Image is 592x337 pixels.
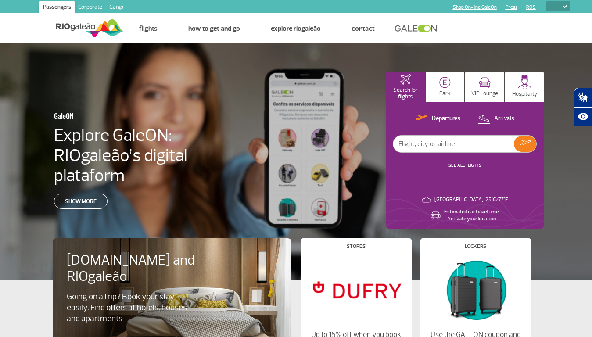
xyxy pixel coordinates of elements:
[439,77,451,88] img: carParkingHome.svg
[427,256,523,323] img: Lockers
[574,88,592,126] div: Plugin de acessibilidade da Hand Talk.
[393,136,514,152] input: Flight, city or airline
[54,125,244,186] h4: Explore GaleON: RIOgaleão’s digital plataform
[512,91,537,97] p: Hospitality
[386,72,425,102] button: Search for flights
[54,107,201,125] h3: GaleON
[188,24,240,33] a: How to get and go
[505,72,544,102] button: Hospitality
[390,87,420,100] p: Search for flights
[271,24,321,33] a: Explore RIOgaleão
[446,162,484,169] button: SEE ALL FLIGHTS
[106,1,127,15] a: Cargo
[400,74,411,85] img: airplaneHomeActive.svg
[574,88,592,107] button: Abrir tradutor de língua de sinais.
[426,72,465,102] button: Park
[67,252,277,324] a: [DOMAIN_NAME] and RIOgaleãoGoing on a trip? Book your stay easily. Find offers at hotels, houses ...
[54,194,108,209] a: Show more
[139,24,158,33] a: Flights
[494,115,514,123] p: Arrivals
[67,252,206,285] h4: [DOMAIN_NAME] and RIOgaleão
[308,256,404,323] img: Stores
[453,4,497,10] a: Shop On-line GaleOn
[465,72,504,102] button: VIP Lounge
[444,208,499,222] p: Estimated car travel time: Activate your location
[352,24,375,33] a: Contact
[448,162,481,168] a: SEE ALL FLIGHTS
[465,244,486,249] h4: Lockers
[347,244,366,249] h4: Stores
[471,90,498,97] p: VIP Lounge
[518,75,531,89] img: hospitality.svg
[475,113,517,125] button: Arrivals
[574,107,592,126] button: Abrir recursos assistivos.
[75,1,106,15] a: Corporate
[432,115,460,123] p: Departures
[506,4,517,10] a: Press
[526,4,536,10] a: RQS
[479,77,491,88] img: vipRoom.svg
[434,196,508,203] p: [GEOGRAPHIC_DATA]: 25°C/77°F
[439,90,451,97] p: Park
[39,1,75,15] a: Passengers
[67,291,191,324] p: Going on a trip? Book your stay easily. Find offers at hotels, houses and apartments
[413,113,463,125] button: Departures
